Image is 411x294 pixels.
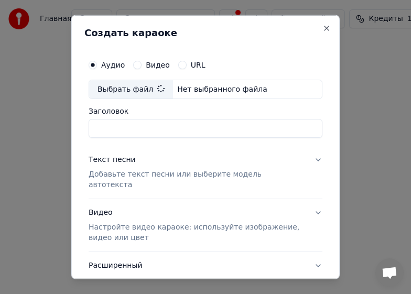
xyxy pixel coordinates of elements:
[89,252,322,279] button: Расширенный
[89,199,322,252] button: ВидеоНастройте видео караоке: используйте изображение, видео или цвет
[89,80,173,99] div: Выбрать файл
[84,28,327,37] h2: Создать караоке
[89,208,306,243] div: Видео
[89,146,322,199] button: Текст песниДобавьте текст песни или выберите модель автотекста
[89,107,322,115] label: Заголовок
[89,169,306,190] p: Добавьте текст песни или выберите модель автотекста
[89,155,136,165] div: Текст песни
[173,84,272,94] div: Нет выбранного файла
[191,61,206,68] label: URL
[101,61,125,68] label: Аудио
[89,222,306,243] p: Настройте видео караоке: используйте изображение, видео или цвет
[146,61,170,68] label: Видео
